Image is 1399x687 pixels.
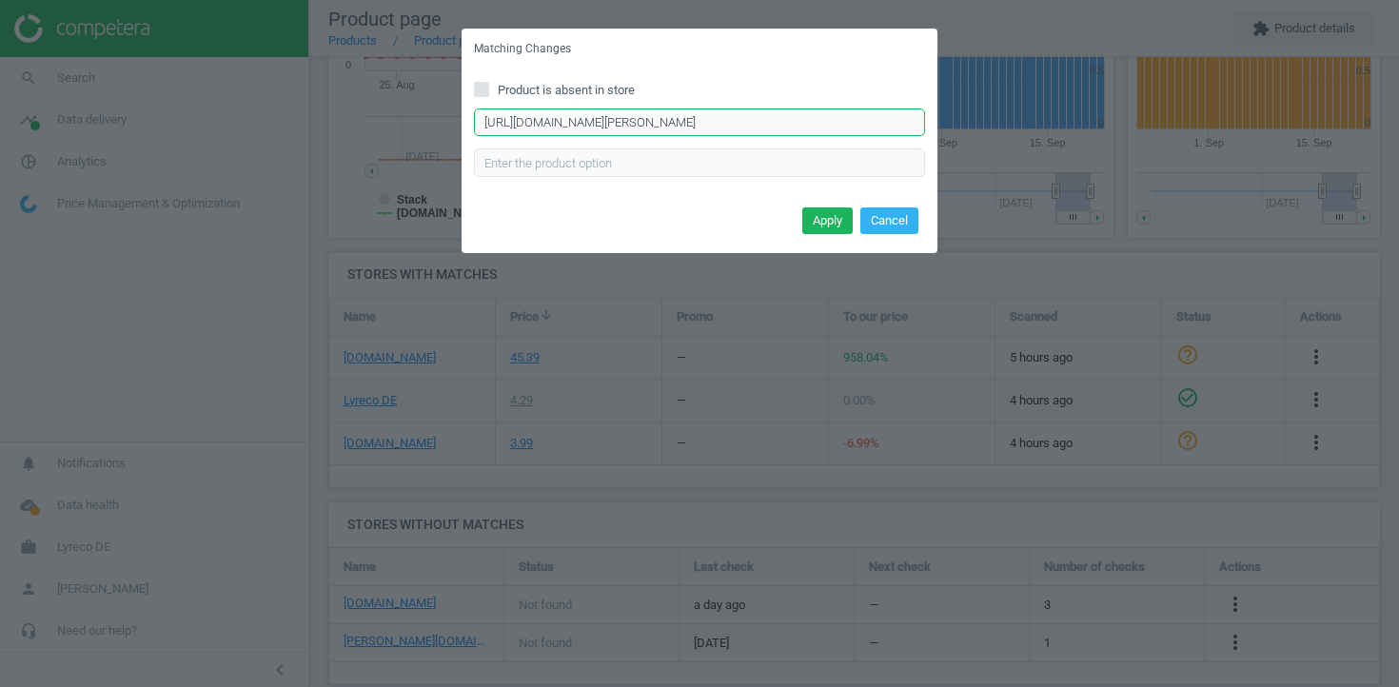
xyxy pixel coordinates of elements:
[494,82,639,99] span: Product is absent in store
[474,108,925,137] input: Enter correct product URL
[860,207,918,234] button: Cancel
[802,207,853,234] button: Apply
[474,41,571,57] h5: Matching Changes
[474,148,925,177] input: Enter the product option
